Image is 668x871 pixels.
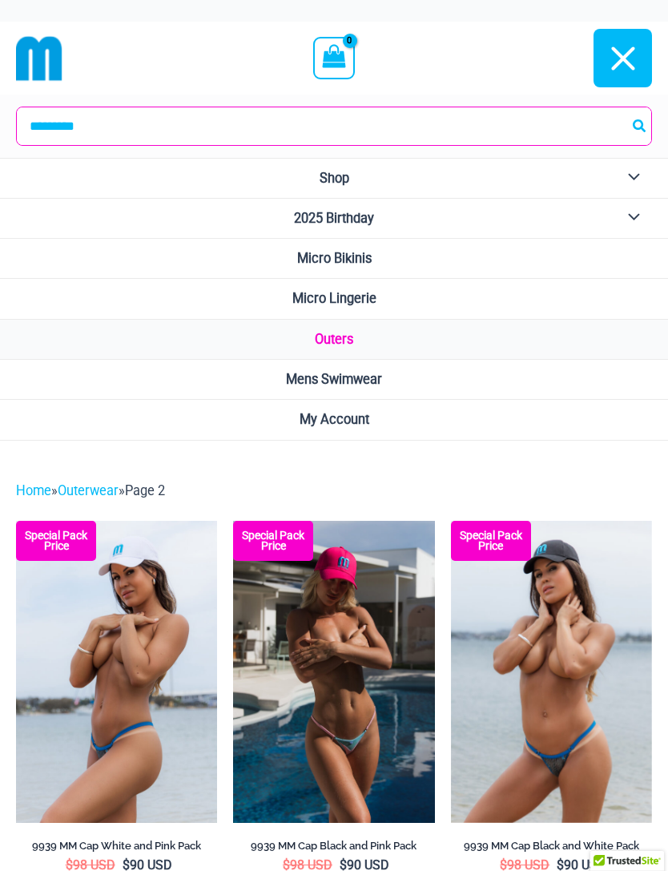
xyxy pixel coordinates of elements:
a: Home [16,483,51,498]
span: » » [16,483,165,498]
h2: 9939 MM Cap White and Pink Pack [16,839,217,853]
button: Search [630,107,650,145]
h2: 9939 MM Cap Black and White Pack [451,839,652,853]
b: Special Pack Price [233,530,313,551]
img: Rebel Cap BlackElectric Blue 9939 Cap 07 [451,521,652,823]
span: My Account [300,412,369,427]
a: 9939 MM Cap Black and Pink Pack [233,839,434,858]
span: Micro Bikinis [297,251,372,266]
h2: 9939 MM Cap Black and Pink Pack [233,839,434,853]
a: Outerwear [58,483,119,498]
span: Outers [315,332,353,347]
b: Special Pack Price [451,530,531,551]
span: 2025 Birthday [294,211,374,226]
a: Rebel Cap BlackElectric Blue 9939 Cap 07 Rebel Cap WhiteElectric Blue 9939 Cap 07Rebel Cap WhiteE... [451,521,652,823]
a: View Shopping Cart, empty [313,37,354,79]
b: Special Pack Price [16,530,96,551]
a: 9939 MM Cap White and Pink Pack [16,839,217,858]
span: Shop [320,171,349,186]
a: Rebel Cap Hot PinkElectric Blue 9939 Cap 16 Rebel Cap BlackElectric Blue 9939 Cap 08Rebel Cap Bla... [233,521,434,823]
a: 9939 MM Cap Black and White Pack [451,839,652,858]
span: Page 2 [125,483,165,498]
img: cropped mm emblem [16,35,62,82]
img: Rebel Cap WhiteElectric Blue 9939 Cap 09 [16,521,217,823]
span: Micro Lingerie [292,291,376,306]
span: Mens Swimwear [286,372,382,387]
img: Rebel Cap Hot PinkElectric Blue 9939 Cap 16 [233,521,434,823]
a: Rebel Cap WhiteElectric Blue 9939 Cap 09 Rebel Cap Hot PinkElectric Blue 9939 Cap 15Rebel Cap Hot... [16,521,217,823]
